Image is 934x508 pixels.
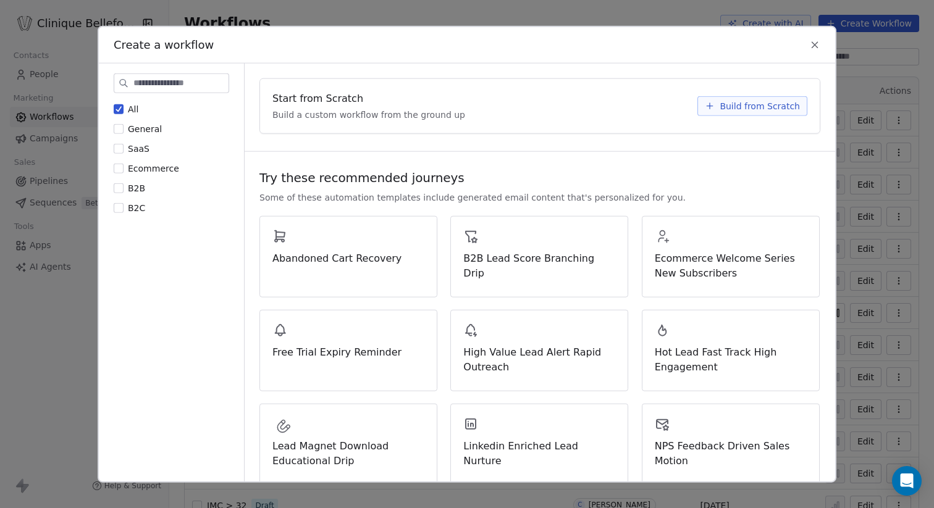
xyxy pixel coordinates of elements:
[114,142,124,154] button: SaaS
[128,143,149,153] span: SaaS
[114,181,124,194] button: B2B
[463,344,615,374] span: High Value Lead Alert Rapid Outreach
[128,163,179,173] span: Ecommerce
[128,123,162,133] span: General
[655,438,807,468] span: NPS Feedback Driven Sales Motion
[114,162,124,174] button: Ecommerce
[720,99,800,112] span: Build from Scratch
[272,344,424,359] span: Free Trial Expiry Reminder
[272,108,465,120] span: Build a custom workflow from the ground up
[272,438,424,468] span: Lead Magnet Download Educational Drip
[272,91,363,106] span: Start from Scratch
[697,96,807,115] button: Build from Scratch
[114,102,124,115] button: All
[114,201,124,214] button: B2C
[272,251,424,265] span: Abandoned Cart Recovery
[128,183,145,193] span: B2B
[114,36,214,52] span: Create a workflow
[655,251,807,280] span: Ecommerce Welcome Series New Subscribers
[892,466,922,496] div: Open Intercom Messenger
[259,191,686,203] span: Some of these automation templates include generated email content that's personalized for you.
[463,438,615,468] span: Linkedin Enriched Lead Nurture
[463,251,615,280] span: B2B Lead Score Branching Drip
[259,169,465,186] span: Try these recommended journeys
[655,344,807,374] span: Hot Lead Fast Track High Engagement
[128,202,145,212] span: B2C
[114,122,124,135] button: General
[128,104,138,114] span: All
